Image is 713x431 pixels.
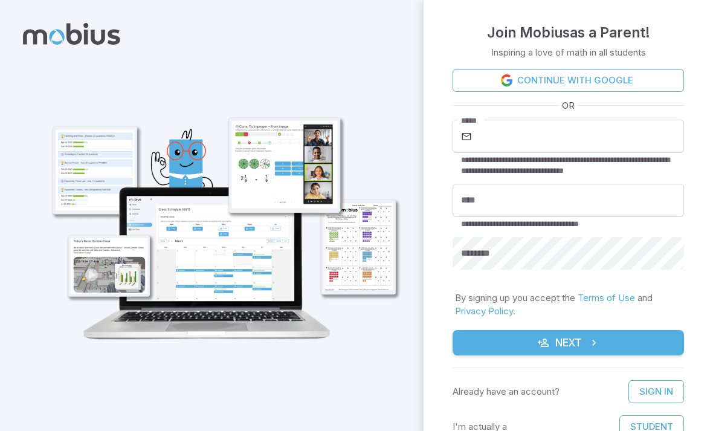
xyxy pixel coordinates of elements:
p: Already have an account? [453,385,560,398]
img: parent_1-illustration [34,76,408,351]
a: Privacy Policy [455,305,513,317]
a: Terms of Use [578,292,635,303]
a: Continue with Google [453,69,684,92]
button: Next [453,330,684,355]
span: OR [559,99,578,112]
h4: Join Mobius as a Parent ! [487,22,650,44]
a: Sign In [628,380,684,403]
p: By signing up you accept the and . [455,291,682,318]
p: Inspiring a love of math in all students [491,46,646,59]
